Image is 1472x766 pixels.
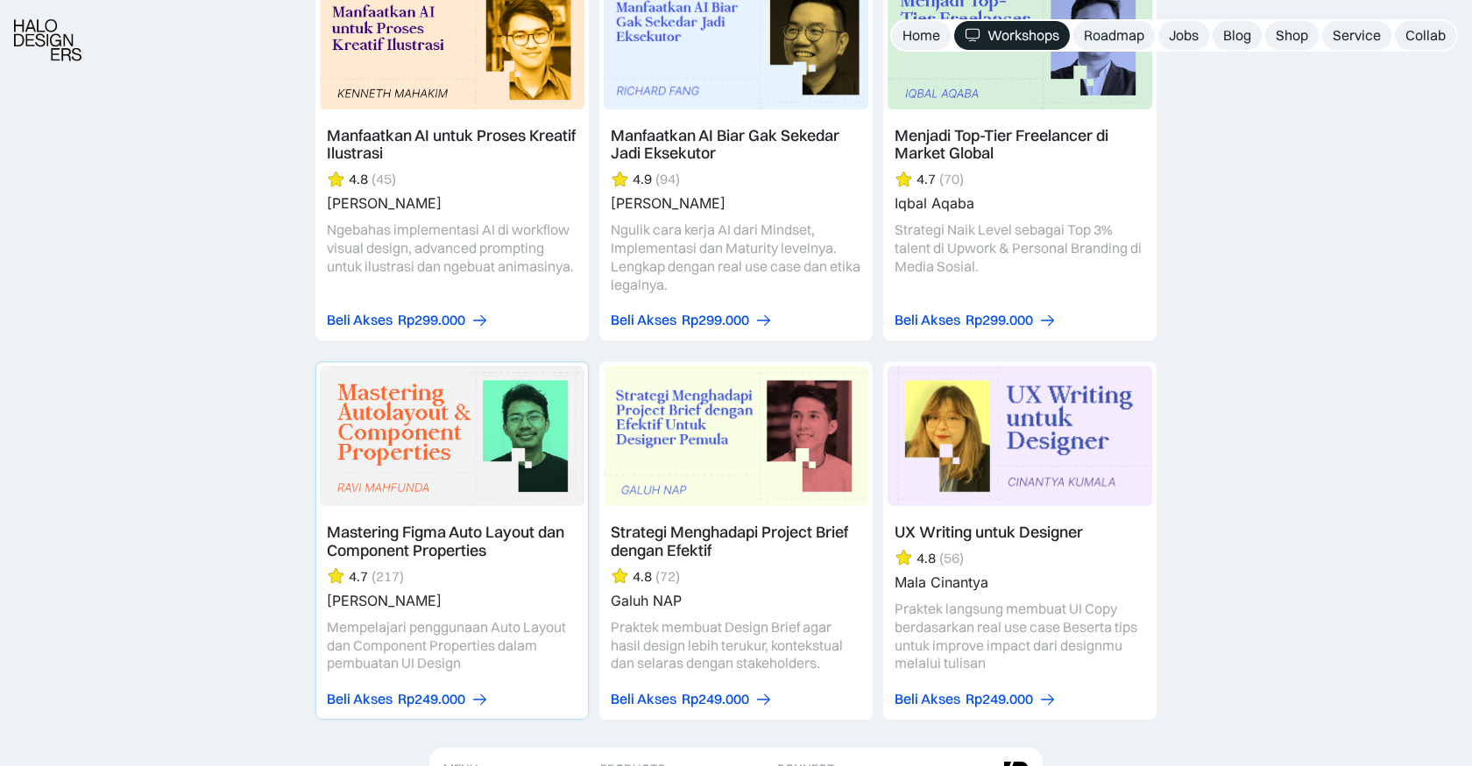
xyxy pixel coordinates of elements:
div: Beli Akses [611,311,676,329]
div: Blog [1223,26,1251,45]
div: Roadmap [1084,26,1144,45]
div: Workshops [987,26,1059,45]
div: Beli Akses [327,311,393,329]
div: Jobs [1169,26,1199,45]
a: Beli AksesRp249.000 [611,690,773,708]
div: Beli Akses [895,690,960,708]
a: Beli AksesRp299.000 [611,311,773,329]
a: Home [892,21,951,50]
a: Beli AksesRp299.000 [327,311,489,329]
a: Roadmap [1073,21,1155,50]
div: Rp299.000 [398,311,465,329]
div: Beli Akses [327,690,393,708]
div: Service [1333,26,1381,45]
a: Beli AksesRp299.000 [895,311,1057,329]
div: Home [902,26,940,45]
div: Rp299.000 [966,311,1033,329]
a: Beli AksesRp249.000 [895,690,1057,708]
a: Shop [1265,21,1319,50]
div: Shop [1276,26,1308,45]
a: Workshops [954,21,1070,50]
div: Collab [1405,26,1446,45]
div: Rp249.000 [966,690,1033,708]
div: Rp249.000 [682,690,749,708]
a: Jobs [1158,21,1209,50]
div: Beli Akses [895,311,960,329]
a: Beli AksesRp249.000 [327,690,489,708]
div: Beli Akses [611,690,676,708]
div: Rp299.000 [682,311,749,329]
div: Rp249.000 [398,690,465,708]
a: Blog [1213,21,1262,50]
a: Collab [1395,21,1456,50]
a: Service [1322,21,1391,50]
